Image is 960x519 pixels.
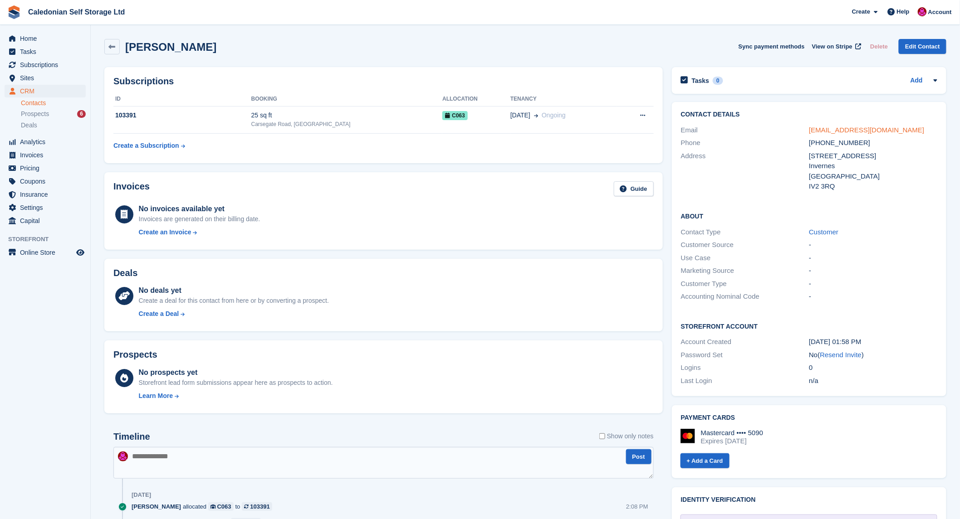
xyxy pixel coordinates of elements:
h2: Invoices [113,181,150,196]
a: menu [5,32,86,45]
span: [PERSON_NAME] [132,502,181,511]
div: Create an Invoice [139,228,191,237]
a: menu [5,188,86,201]
input: Show only notes [599,432,605,441]
div: Customer Type [681,279,809,289]
div: Use Case [681,253,809,263]
div: No invoices available yet [139,204,260,214]
button: Sync payment methods [739,39,805,54]
a: menu [5,136,86,148]
span: Settings [20,201,74,214]
span: Subscriptions [20,58,74,71]
div: 0 [713,77,723,85]
div: Contact Type [681,227,809,238]
div: Create a deal for this contact from here or by converting a prospect. [139,296,329,306]
span: Online Store [20,246,74,259]
span: ( ) [818,351,864,359]
span: Help [897,7,910,16]
div: Expires [DATE] [701,437,764,445]
div: - [809,253,937,263]
div: n/a [809,376,937,386]
h2: Identity verification [681,496,937,504]
div: 6 [77,110,86,118]
span: CRM [20,85,74,97]
a: + Add a Card [681,453,730,468]
span: Deals [21,121,37,130]
a: Prospects 6 [21,109,86,119]
a: menu [5,246,86,259]
a: Resend Invite [820,351,862,359]
th: Booking [251,92,443,107]
div: IV2 3RQ [809,181,937,192]
div: Mastercard •••• 5090 [701,429,764,437]
h2: Tasks [692,77,710,85]
div: 103391 [250,502,269,511]
div: Phone [681,138,809,148]
a: Preview store [75,247,86,258]
a: menu [5,149,86,161]
span: Insurance [20,188,74,201]
div: No [809,350,937,360]
div: 2:08 PM [626,502,648,511]
a: Add [911,76,923,86]
div: 103391 [113,111,251,120]
div: [DATE] 01:58 PM [809,337,937,347]
h2: Subscriptions [113,76,654,87]
a: menu [5,162,86,175]
div: Carsegate Road, [GEOGRAPHIC_DATA] [251,120,443,128]
a: 103391 [242,502,272,511]
span: Analytics [20,136,74,148]
th: ID [113,92,251,107]
img: Donald Mathieson [918,7,927,16]
div: Logins [681,363,809,373]
button: Delete [867,39,891,54]
a: Guide [614,181,654,196]
div: Create a Subscription [113,141,179,150]
a: Deals [21,121,86,130]
div: Invoices are generated on their billing date. [139,214,260,224]
a: C063 [208,502,234,511]
span: Tasks [20,45,74,58]
div: - [809,279,937,289]
div: [GEOGRAPHIC_DATA] [809,171,937,182]
div: Account Created [681,337,809,347]
span: Prospects [21,110,49,118]
div: [DATE] [132,491,151,499]
a: menu [5,175,86,188]
span: Create [852,7,870,16]
div: - [809,266,937,276]
div: Last Login [681,376,809,386]
span: Sites [20,72,74,84]
h2: Deals [113,268,137,278]
div: Marketing Source [681,266,809,276]
div: Email [681,125,809,136]
div: Accounting Nominal Code [681,291,809,302]
div: Create a Deal [139,309,179,319]
div: Password Set [681,350,809,360]
div: C063 [217,502,231,511]
a: [EMAIL_ADDRESS][DOMAIN_NAME] [809,126,924,134]
div: Invernes [809,161,937,171]
a: Contacts [21,99,86,107]
th: Tenancy [510,92,617,107]
a: menu [5,201,86,214]
div: Learn More [139,391,173,401]
h2: Payment cards [681,414,937,422]
h2: About [681,211,937,220]
a: Caledonian Self Storage Ltd [24,5,128,19]
div: - [809,240,937,250]
span: Pricing [20,162,74,175]
span: Home [20,32,74,45]
span: Ongoing [542,112,566,119]
a: Create a Deal [139,309,329,319]
h2: Storefront Account [681,321,937,330]
div: No prospects yet [139,367,333,378]
label: Show only notes [599,432,654,441]
button: Post [626,449,651,464]
a: menu [5,45,86,58]
a: menu [5,58,86,71]
div: [STREET_ADDRESS] [809,151,937,161]
span: Account [928,8,952,17]
img: stora-icon-8386f47178a22dfd0bd8f6a31ec36ba5ce8667c1dd55bd0f319d3a0aa187defe.svg [7,5,21,19]
span: Storefront [8,235,90,244]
